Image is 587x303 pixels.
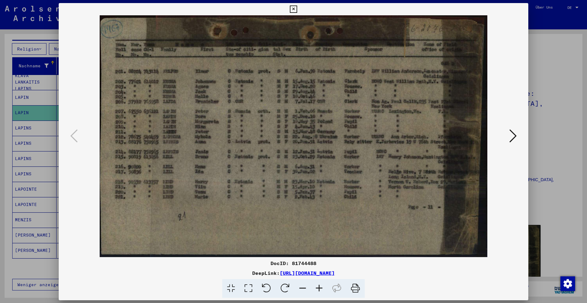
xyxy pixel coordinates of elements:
[79,15,508,257] img: 001.jpg
[59,269,528,277] div: DeepLink:
[560,276,575,291] img: Zustimmung ändern
[59,260,528,267] div: DocID: 81744488
[560,276,575,291] div: Zustimmung ändern
[280,270,335,276] a: [URL][DOMAIN_NAME]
